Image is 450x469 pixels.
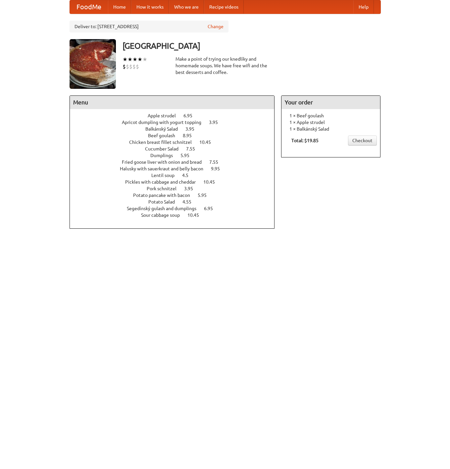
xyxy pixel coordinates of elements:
[70,96,275,109] h4: Menu
[185,126,201,132] span: 3.95
[353,0,374,14] a: Help
[199,140,218,145] span: 10.45
[147,186,183,191] span: Pork schnitzel
[127,206,203,211] span: Segedínský gulash and dumplings
[285,119,377,126] li: 1 × Apple strudel
[203,179,222,185] span: 10.45
[145,126,207,132] a: Balkánský Salad 3.95
[148,199,181,205] span: Potato Salad
[122,159,208,165] span: Fried goose liver with onion and bread
[123,56,127,63] li: ★
[148,113,205,118] a: Apple strudel 6.95
[184,186,200,191] span: 3.95
[129,140,198,145] span: Chicken breast fillet schnitzel
[348,136,377,146] a: Checkout
[129,140,223,145] a: Chicken breast fillet schnitzel 10.45
[122,120,230,125] a: Apricot dumpling with yogurt topping 3.95
[211,166,226,171] span: 9.95
[129,63,132,70] li: $
[208,23,224,30] a: Change
[183,113,199,118] span: 6.95
[125,179,202,185] span: Pickles with cabbage and cheddar
[133,193,197,198] span: Potato pancake with bacon
[125,179,227,185] a: Pickles with cabbage and cheddar 10.45
[285,112,377,119] li: 1 × Beef goulash
[180,153,196,158] span: 5.95
[148,199,204,205] a: Potato Salad 4.55
[123,39,381,52] h3: [GEOGRAPHIC_DATA]
[147,186,205,191] a: Pork schnitzel 3.95
[131,0,169,14] a: How it works
[132,63,136,70] li: $
[70,39,116,89] img: angular.jpg
[108,0,131,14] a: Home
[183,133,198,138] span: 8.95
[70,0,108,14] a: FoodMe
[291,138,319,143] b: Total: $19.85
[127,56,132,63] li: ★
[182,173,195,178] span: 4.5
[142,56,147,63] li: ★
[151,173,201,178] a: Lentil soup 4.5
[132,56,137,63] li: ★
[133,193,219,198] a: Potato pancake with bacon 5.95
[187,212,206,218] span: 10.45
[204,206,220,211] span: 6.95
[122,159,230,165] a: Fried goose liver with onion and bread 7.55
[127,206,225,211] a: Segedínský gulash and dumplings 6.95
[148,133,182,138] span: Beef goulash
[123,63,126,70] li: $
[70,21,228,32] div: Deliver to: [STREET_ADDRESS]
[148,113,182,118] span: Apple strudel
[204,0,244,14] a: Recipe videos
[126,63,129,70] li: $
[285,126,377,132] li: 1 × Balkánský Salad
[122,120,208,125] span: Apricot dumpling with yogurt topping
[150,153,179,158] span: Dumplings
[141,212,186,218] span: Sour cabbage soup
[281,96,380,109] h4: Your order
[151,173,181,178] span: Lentil soup
[182,199,198,205] span: 4.55
[137,56,142,63] li: ★
[145,146,207,151] a: Cucumber Salad 7.55
[145,146,185,151] span: Cucumber Salad
[186,146,202,151] span: 7.55
[209,120,225,125] span: 3.95
[120,166,232,171] a: Halusky with sauerkraut and belly bacon 9.95
[169,0,204,14] a: Who we are
[120,166,210,171] span: Halusky with sauerkraut and belly bacon
[148,133,204,138] a: Beef goulash 8.95
[198,193,213,198] span: 5.95
[136,63,139,70] li: $
[209,159,225,165] span: 7.55
[145,126,184,132] span: Balkánský Salad
[175,56,275,76] div: Make a point of trying our knedlíky and homemade soups. We have free wifi and the best desserts a...
[141,212,211,218] a: Sour cabbage soup 10.45
[150,153,202,158] a: Dumplings 5.95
